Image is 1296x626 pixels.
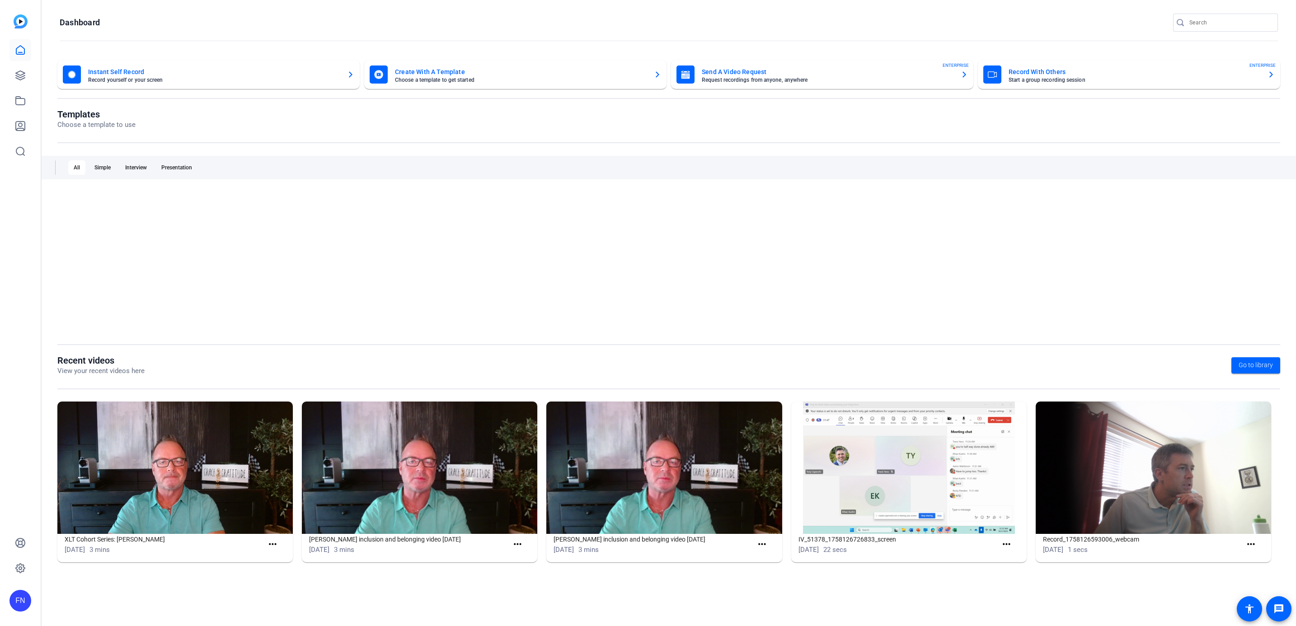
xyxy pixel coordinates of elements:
[791,402,1027,534] img: IV_51378_1758126726833_screen
[1245,539,1257,550] mat-icon: more_horiz
[978,60,1280,89] button: Record With OthersStart a group recording sessionENTERPRISE
[57,366,145,376] p: View your recent videos here
[309,534,508,545] h1: [PERSON_NAME] inclusion and belonging video [DATE]
[88,66,340,77] mat-card-title: Instant Self Record
[702,77,953,83] mat-card-subtitle: Request recordings from anyone, anywhere
[88,77,340,83] mat-card-subtitle: Record yourself or your screen
[798,546,819,554] span: [DATE]
[309,546,329,554] span: [DATE]
[798,534,997,545] h1: IV_51378_1758126726833_screen
[1043,534,1242,545] h1: Record_1758126593006_webcam
[57,355,145,366] h1: Recent videos
[9,590,31,612] div: FN
[302,402,537,534] img: Brent inclusion and belonging video Sept. 2025
[671,60,973,89] button: Send A Video RequestRequest recordings from anyone, anywhereENTERPRISE
[267,539,278,550] mat-icon: more_horiz
[364,60,667,89] button: Create With A TemplateChoose a template to get started
[334,546,354,554] span: 3 mins
[57,109,136,120] h1: Templates
[57,120,136,130] p: Choose a template to use
[65,534,263,545] h1: XLT Cohort Series: [PERSON_NAME]
[395,77,647,83] mat-card-subtitle: Choose a template to get started
[60,17,100,28] h1: Dashboard
[120,160,152,175] div: Interview
[1249,62,1276,69] span: ENTERPRISE
[1036,402,1271,534] img: Record_1758126593006_webcam
[702,66,953,77] mat-card-title: Send A Video Request
[14,14,28,28] img: blue-gradient.svg
[756,539,768,550] mat-icon: more_horiz
[1009,66,1260,77] mat-card-title: Record With Others
[89,546,110,554] span: 3 mins
[57,402,293,534] img: XLT Cohort Series: Garri Garrison
[1273,603,1284,614] mat-icon: message
[512,539,523,550] mat-icon: more_horiz
[1239,360,1273,370] span: Go to library
[554,546,574,554] span: [DATE]
[395,66,647,77] mat-card-title: Create With A Template
[65,546,85,554] span: [DATE]
[546,402,782,534] img: Brent inclusion and belonging video Sept. 2025
[943,62,969,69] span: ENTERPRISE
[1068,546,1088,554] span: 1 secs
[1001,539,1012,550] mat-icon: more_horiz
[68,160,85,175] div: All
[89,160,116,175] div: Simple
[1009,77,1260,83] mat-card-subtitle: Start a group recording session
[1244,603,1255,614] mat-icon: accessibility
[57,60,360,89] button: Instant Self RecordRecord yourself or your screen
[156,160,197,175] div: Presentation
[1189,17,1271,28] input: Search
[1043,546,1063,554] span: [DATE]
[823,546,847,554] span: 22 secs
[578,546,599,554] span: 3 mins
[1231,357,1280,374] a: Go to library
[554,534,752,545] h1: [PERSON_NAME] inclusion and belonging video [DATE]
